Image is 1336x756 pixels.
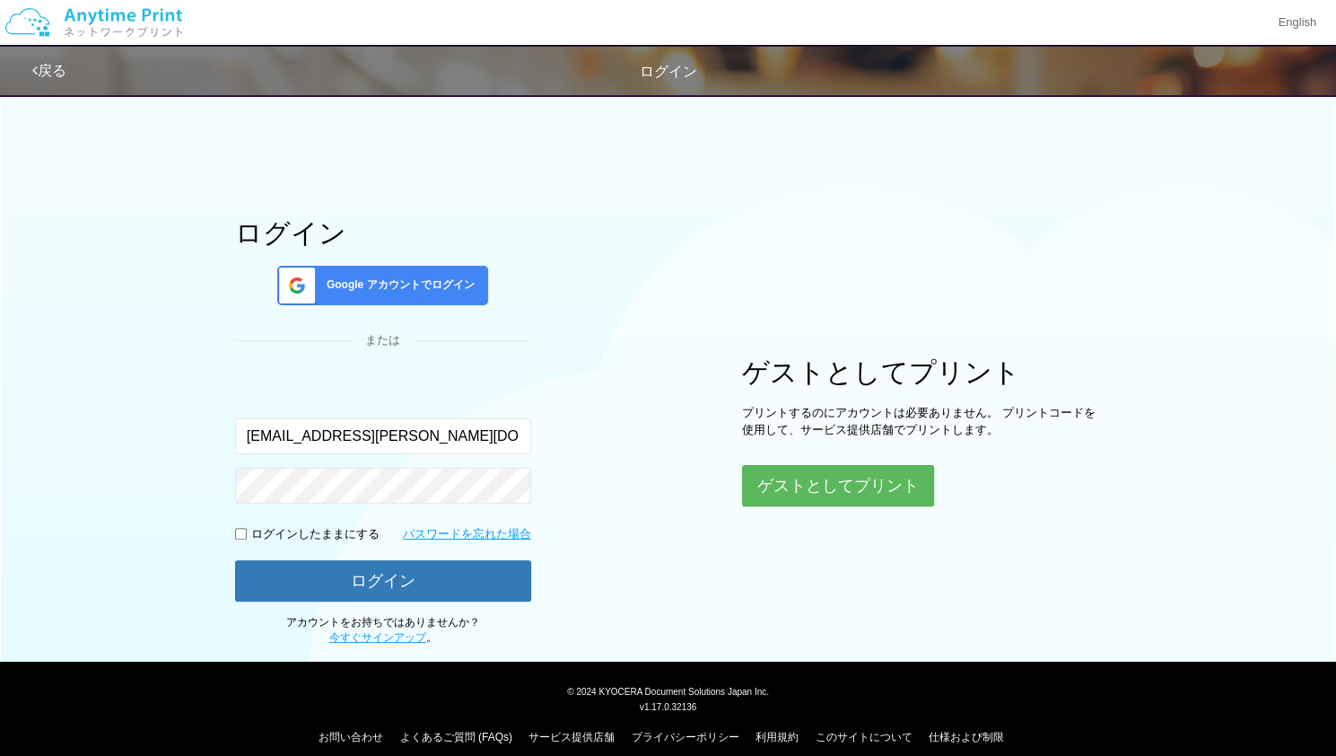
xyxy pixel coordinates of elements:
[235,418,531,454] input: メールアドレス
[929,731,1004,743] a: 仕様および制限
[319,731,383,743] a: お問い合わせ
[567,685,769,697] span: © 2024 KYOCERA Document Solutions Japan Inc.
[403,526,531,543] a: パスワードを忘れた場合
[528,731,615,743] a: サービス提供店舗
[32,63,66,78] a: 戻る
[235,218,531,248] h1: ログイン
[640,64,697,79] span: ログイン
[632,731,739,743] a: プライバシーポリシー
[329,631,426,644] a: 今すぐサインアップ
[742,465,934,506] button: ゲストとしてプリント
[329,631,437,644] span: 。
[742,357,1101,387] h1: ゲストとしてプリント
[742,405,1101,438] p: プリントするのにアカウントは必要ありません。 プリントコードを使用して、サービス提供店舗でプリントします。
[815,731,912,743] a: このサイトについて
[235,615,531,646] p: アカウントをお持ちではありませんか？
[235,332,531,349] div: または
[755,731,799,743] a: 利用規約
[251,526,380,543] p: ログインしたままにする
[235,560,531,602] button: ログイン
[640,701,696,712] span: v1.17.0.32136
[319,277,475,293] span: Google アカウントでログイン
[400,731,512,743] a: よくあるご質問 (FAQs)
